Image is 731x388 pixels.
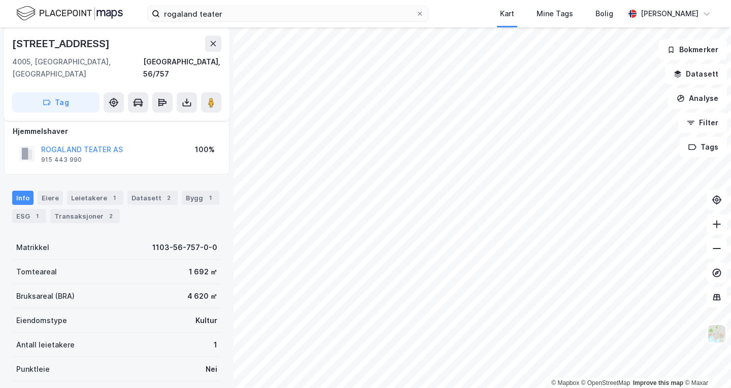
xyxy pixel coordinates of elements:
button: Analyse [668,88,727,109]
div: 915 443 990 [41,156,82,164]
div: Datasett [127,191,178,205]
input: Søk på adresse, matrikkel, gårdeiere, leietakere eller personer [160,6,416,21]
div: 4 620 ㎡ [187,290,217,302]
div: 4005, [GEOGRAPHIC_DATA], [GEOGRAPHIC_DATA] [12,56,143,80]
a: OpenStreetMap [581,379,630,386]
button: Filter [678,113,727,133]
a: Improve this map [633,379,683,386]
div: Punktleie [16,363,50,375]
button: Bokmerker [658,40,727,60]
div: [PERSON_NAME] [641,8,699,20]
img: Z [707,324,726,343]
div: ESG [12,209,46,223]
div: 1 [214,339,217,351]
div: Kart [500,8,514,20]
div: 1 [109,193,119,203]
div: Mine Tags [537,8,573,20]
a: Mapbox [551,379,579,386]
div: Transaksjoner [50,209,120,223]
div: Antall leietakere [16,339,75,351]
div: 1 [32,211,42,221]
button: Datasett [665,64,727,84]
div: 2 [163,193,174,203]
div: 1103-56-757-0-0 [152,241,217,254]
div: Bolig [595,8,613,20]
div: 2 [106,211,116,221]
div: Info [12,191,34,205]
div: Bruksareal (BRA) [16,290,75,302]
div: Matrikkel [16,241,49,254]
div: 1 692 ㎡ [189,266,217,278]
button: Tags [680,137,727,157]
div: Eiendomstype [16,314,67,327]
div: Tomteareal [16,266,57,278]
div: Kontrollprogram for chat [680,339,731,388]
div: Eiere [38,191,63,205]
div: Hjemmelshaver [13,125,221,137]
div: Nei [206,363,217,375]
div: Leietakere [67,191,123,205]
div: 100% [195,144,215,156]
iframe: Chat Widget [680,339,731,388]
div: [STREET_ADDRESS] [12,36,112,52]
div: Kultur [195,314,217,327]
button: Tag [12,92,99,113]
div: Bygg [182,191,219,205]
div: 1 [205,193,215,203]
div: [GEOGRAPHIC_DATA], 56/757 [143,56,221,80]
img: logo.f888ab2527a4732fd821a326f86c7f29.svg [16,5,123,22]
